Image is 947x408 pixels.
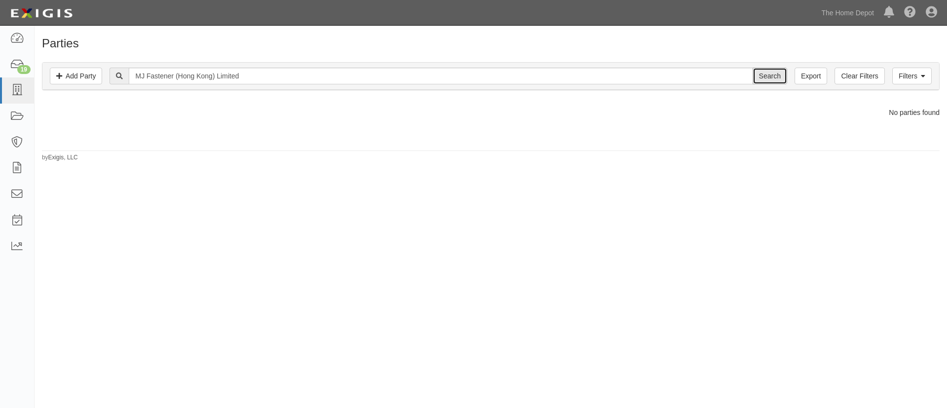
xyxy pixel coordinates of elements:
[42,153,78,162] small: by
[129,68,753,84] input: Search
[892,68,932,84] a: Filters
[904,7,916,19] i: Help Center - Complianz
[795,68,827,84] a: Export
[42,37,940,50] h1: Parties
[816,3,879,23] a: The Home Depot
[48,154,78,161] a: Exigis, LLC
[17,65,31,74] div: 19
[35,108,947,117] div: No parties found
[835,68,884,84] a: Clear Filters
[7,4,75,22] img: logo-5460c22ac91f19d4615b14bd174203de0afe785f0fc80cf4dbbc73dc1793850b.png
[50,68,102,84] a: Add Party
[753,68,787,84] input: Search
